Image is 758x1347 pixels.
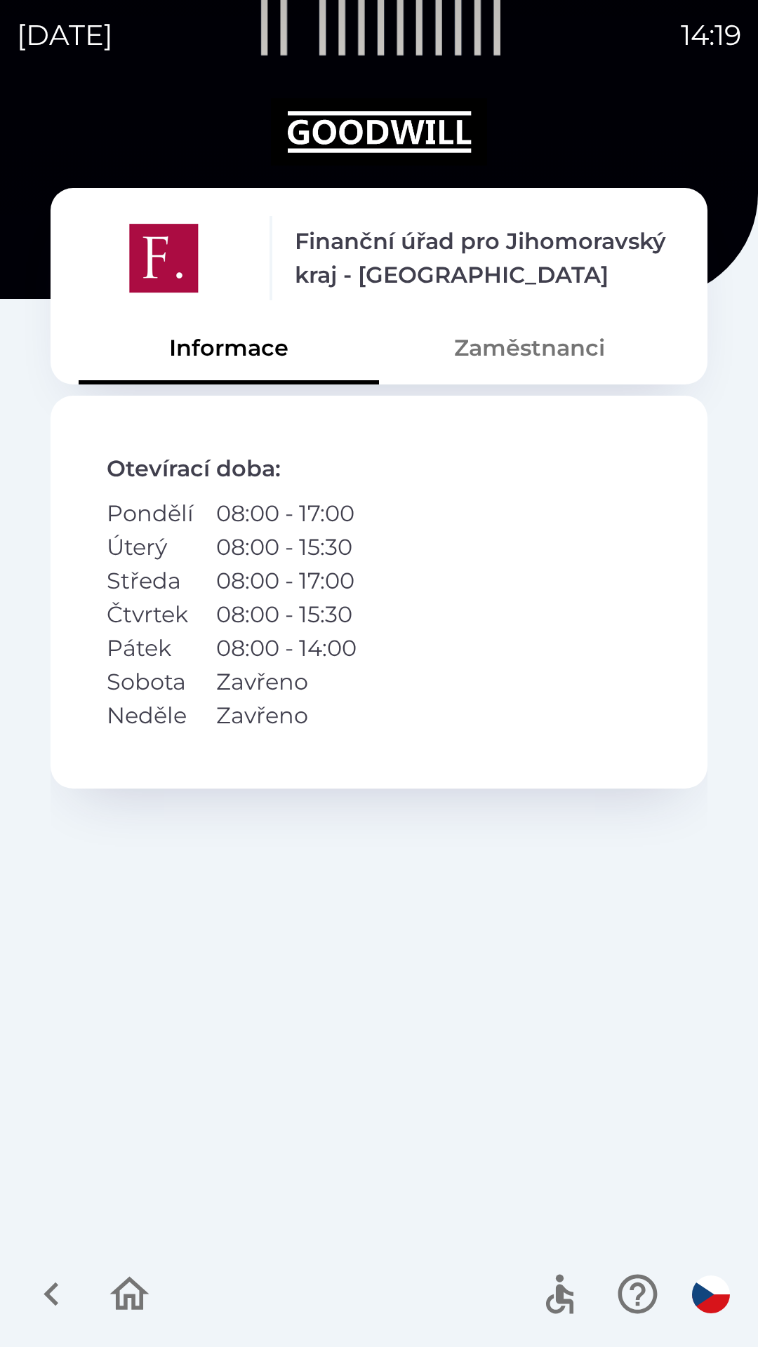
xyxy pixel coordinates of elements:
p: Čtvrtek [107,598,194,631]
p: Finanční úřad pro Jihomoravský kraj - [GEOGRAPHIC_DATA] [295,224,679,292]
button: Informace [79,323,379,373]
p: 08:00 - 17:00 [216,564,357,598]
p: Zavřeno [216,665,357,699]
p: Pondělí [107,497,194,530]
p: Úterý [107,530,194,564]
img: cs flag [692,1275,730,1313]
button: Zaměstnanci [379,323,679,373]
p: [DATE] [17,14,113,56]
p: Neděle [107,699,194,732]
p: 08:00 - 14:00 [216,631,357,665]
p: 14:19 [681,14,741,56]
img: Logo [51,98,707,166]
p: Zavřeno [216,699,357,732]
p: 08:00 - 17:00 [216,497,357,530]
p: 08:00 - 15:30 [216,530,357,564]
p: Otevírací doba : [107,452,651,485]
p: 08:00 - 15:30 [216,598,357,631]
p: Sobota [107,665,194,699]
p: Středa [107,564,194,598]
p: Pátek [107,631,194,665]
img: cd6cf5d7-658b-4e48-a4b5-f97cf786ba3a.png [79,216,247,300]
